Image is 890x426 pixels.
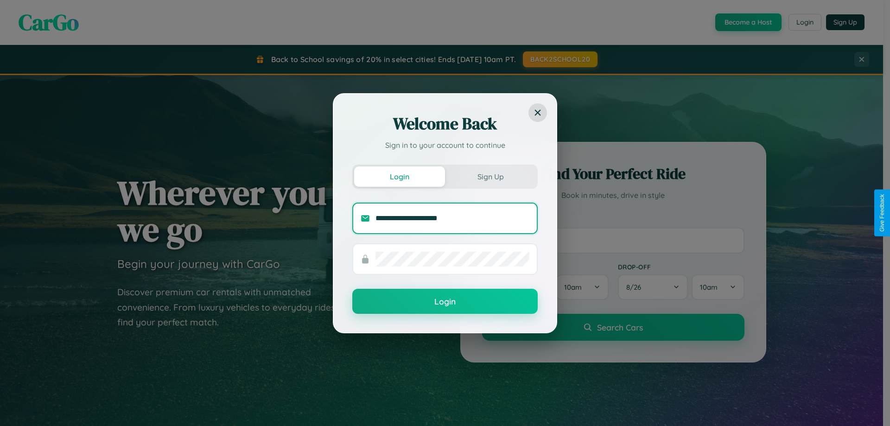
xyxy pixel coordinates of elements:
[879,194,885,232] div: Give Feedback
[352,289,538,314] button: Login
[354,166,445,187] button: Login
[445,166,536,187] button: Sign Up
[352,113,538,135] h2: Welcome Back
[352,140,538,151] p: Sign in to your account to continue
